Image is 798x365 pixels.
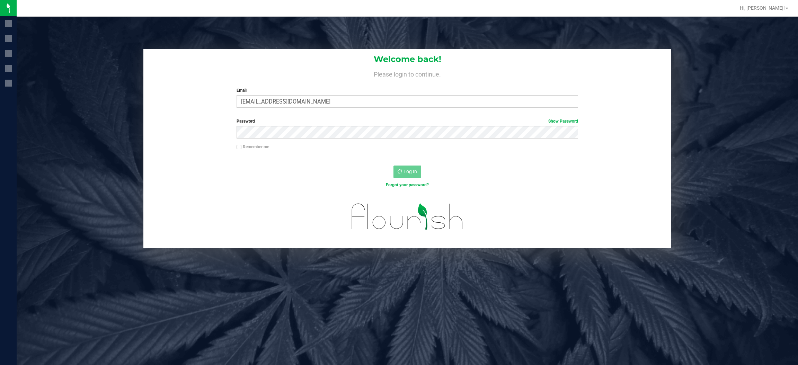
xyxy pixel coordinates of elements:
[393,166,421,178] button: Log In
[548,119,578,124] a: Show Password
[386,182,429,187] a: Forgot your password?
[237,119,255,124] span: Password
[143,69,671,78] h4: Please login to continue.
[404,169,417,174] span: Log In
[237,87,578,94] label: Email
[143,55,671,64] h1: Welcome back!
[342,195,473,238] img: flourish_logo.svg
[740,5,785,11] span: Hi, [PERSON_NAME]!
[237,145,241,150] input: Remember me
[237,144,269,150] label: Remember me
